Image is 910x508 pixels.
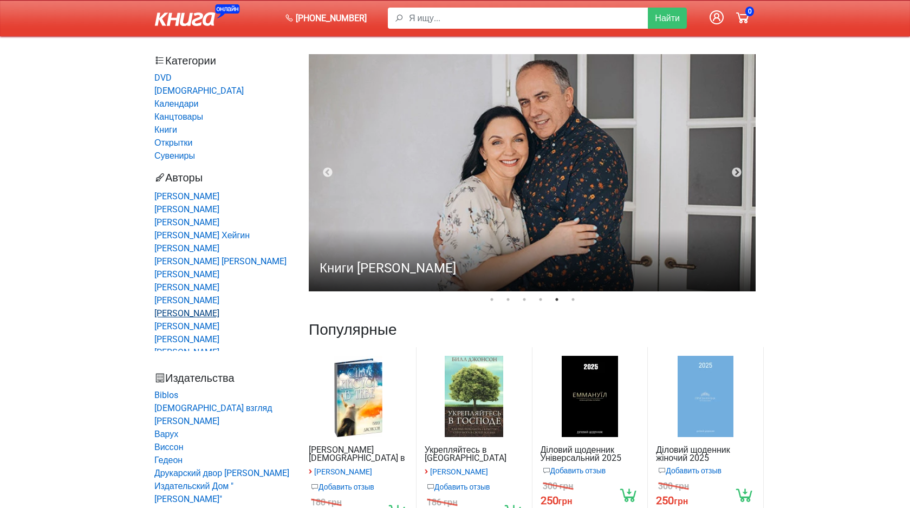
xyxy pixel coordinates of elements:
[658,466,721,475] a: Добавить отзыв
[486,294,497,305] button: 1 of 6
[154,429,178,439] a: Варух
[309,464,312,477] span: ›
[430,467,488,476] small: [PERSON_NAME]
[322,167,333,178] button: Previous
[658,479,689,493] div: 300 грн
[154,481,233,504] a: Издательский Дом "[PERSON_NAME]"
[154,125,177,135] a: Книги
[320,260,745,276] div: Книги [PERSON_NAME]
[154,360,292,385] h3: Издательства
[154,403,272,413] a: [DEMOGRAPHIC_DATA] взгляд
[154,308,219,318] a: [PERSON_NAME]
[154,243,219,253] a: [PERSON_NAME]
[154,86,244,96] a: [DEMOGRAPHIC_DATA]
[314,466,372,477] a: [PERSON_NAME]
[296,12,367,25] span: [PHONE_NUMBER]
[154,256,287,266] a: [PERSON_NAME] [PERSON_NAME]
[314,467,372,476] small: [PERSON_NAME]
[535,294,546,305] button: 4 of 6
[154,390,178,400] a: Biblos
[551,294,562,305] button: 5 of 6
[430,466,488,477] a: [PERSON_NAME]
[154,191,219,201] a: [PERSON_NAME]
[648,8,687,29] button: Найти
[154,334,219,344] a: [PERSON_NAME]
[154,416,219,426] a: [PERSON_NAME]
[541,446,640,462] a: Діловий щоденник Універсальний 2025
[154,151,195,161] a: Сувениры
[425,464,428,477] span: ›
[154,112,203,122] a: Канцтовары
[154,269,219,279] a: [PERSON_NAME]
[425,446,524,462] a: Укрепляйтесь в [GEOGRAPHIC_DATA]
[154,171,292,184] h3: Авторы
[154,347,219,357] a: [PERSON_NAME]
[311,483,374,491] a: Добавить отзыв
[309,308,756,343] h2: Популярные
[154,282,219,292] a: [PERSON_NAME]
[154,455,183,465] a: Гедеон
[731,167,742,178] button: Next
[503,294,513,305] button: 2 of 6
[154,468,289,478] a: Друкарский двор [PERSON_NAME]
[309,446,408,462] a: [PERSON_NAME] [DEMOGRAPHIC_DATA] в тебе
[154,217,219,227] a: [PERSON_NAME]
[154,99,198,109] a: Календари
[543,479,574,493] div: 300 грн
[427,483,490,491] a: Добавить отзыв
[154,442,184,452] a: Виссон
[409,8,648,29] input: Я ищу...
[656,446,755,462] a: Діловий щоденник жіночий 2025
[730,4,756,32] a: 0
[745,6,755,16] span: 0
[674,496,688,506] span: грн
[309,54,756,291] img: Книги Виталия Вознюка
[154,295,219,305] a: [PERSON_NAME]
[558,496,573,506] span: грн
[154,73,172,83] a: DVD
[154,321,219,331] a: [PERSON_NAME]
[543,466,606,475] a: Добавить отзыв
[519,294,530,305] button: 3 of 6
[568,294,578,305] button: 6 of 6
[281,8,371,29] a: [PHONE_NUMBER]
[154,54,292,67] h3: Категории
[154,138,192,148] a: Открытки
[154,204,219,214] a: [PERSON_NAME]
[154,230,250,240] a: [PERSON_NAME] Хейгин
